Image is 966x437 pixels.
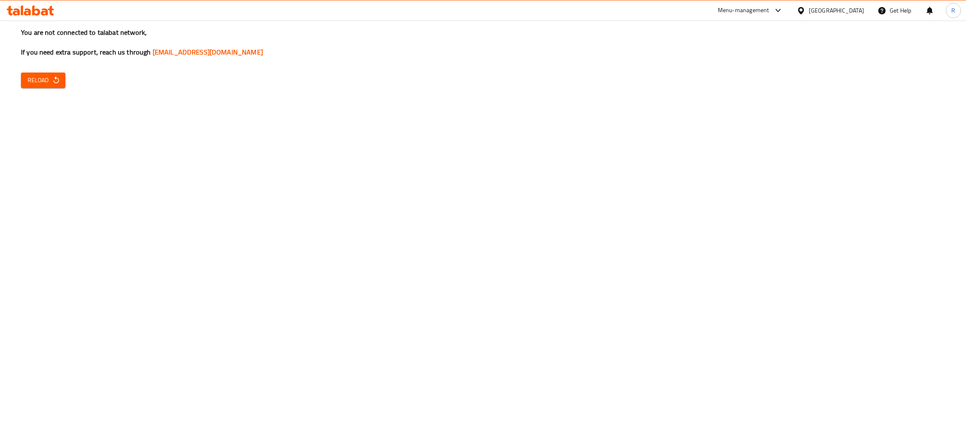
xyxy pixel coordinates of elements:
[951,6,955,15] span: R
[28,75,59,86] span: Reload
[21,73,65,88] button: Reload
[153,46,263,58] a: [EMAIL_ADDRESS][DOMAIN_NAME]
[809,6,864,15] div: [GEOGRAPHIC_DATA]
[21,28,945,57] h3: You are not connected to talabat network, If you need extra support, reach us through
[718,5,769,16] div: Menu-management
